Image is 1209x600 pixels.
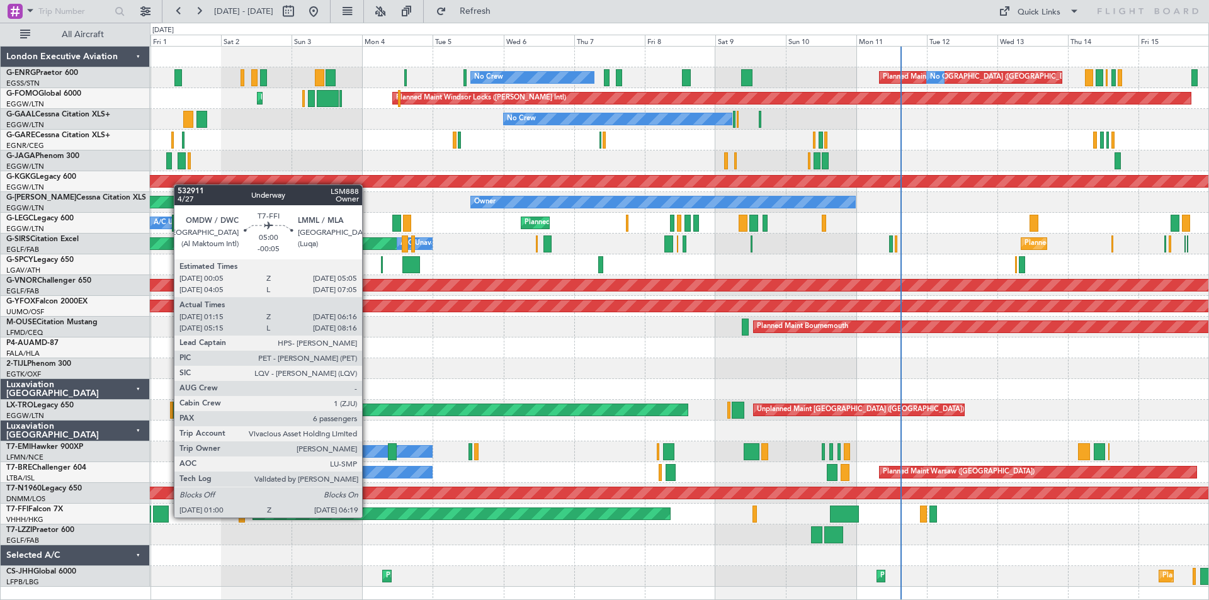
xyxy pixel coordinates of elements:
[6,141,44,150] a: EGNR/CEG
[474,68,503,87] div: No Crew
[6,111,110,118] a: G-GAALCessna Citation XLS+
[6,328,43,337] a: LFMD/CEQ
[6,173,76,181] a: G-KGKGLegacy 600
[14,25,137,45] button: All Aircraft
[6,360,71,368] a: 2-TIJLPhenom 300
[6,224,44,234] a: EGGW/LTN
[6,339,35,347] span: P4-AUA
[6,132,110,139] a: G-GARECessna Citation XLS+
[33,30,133,39] span: All Aircraft
[386,567,584,586] div: Planned Maint [GEOGRAPHIC_DATA] ([GEOGRAPHIC_DATA])
[38,2,111,21] input: Trip Number
[6,485,42,492] span: T7-N1960
[786,35,856,46] div: Sun 10
[856,35,927,46] div: Mon 11
[6,277,91,285] a: G-VNORChallenger 650
[6,411,44,421] a: EGGW/LTN
[6,526,74,534] a: T7-LZZIPraetor 600
[6,286,39,296] a: EGLF/FAB
[6,99,44,109] a: EGGW/LTN
[6,402,74,409] a: LX-TROLegacy 650
[6,69,36,77] span: G-ENRG
[645,35,715,46] div: Fri 8
[6,443,83,451] a: T7-EMIHawker 900XP
[6,577,39,587] a: LFPB/LBG
[154,213,358,232] div: A/C Unavailable [GEOGRAPHIC_DATA] ([GEOGRAPHIC_DATA])
[6,162,44,171] a: EGGW/LTN
[6,443,31,451] span: T7-EMI
[6,235,30,243] span: G-SIRS
[150,35,221,46] div: Fri 1
[400,234,453,253] div: A/C Unavailable
[362,35,433,46] div: Mon 4
[6,453,43,462] a: LFMN/NCE
[6,79,40,88] a: EGSS/STN
[6,506,63,513] a: T7-FFIFalcon 7X
[6,120,44,130] a: EGGW/LTN
[574,35,645,46] div: Thu 7
[261,89,381,108] div: Planned Maint [GEOGRAPHIC_DATA]
[6,298,88,305] a: G-YFOXFalcon 2000EX
[6,506,28,513] span: T7-FFI
[6,266,40,275] a: LGAV/ATH
[6,307,44,317] a: UUMO/OSF
[6,90,81,98] a: G-FOMOGlobal 6000
[433,35,503,46] div: Tue 5
[6,194,146,201] a: G-[PERSON_NAME]Cessna Citation XLS
[6,464,32,472] span: T7-BRE
[6,568,76,575] a: CS-JHHGlobal 6000
[6,526,32,534] span: T7-LZZI
[6,494,45,504] a: DNMM/LOS
[992,1,1086,21] button: Quick Links
[6,203,44,213] a: EGGW/LTN
[6,152,79,160] a: G-JAGAPhenom 300
[6,464,86,472] a: T7-BREChallenger 604
[6,256,33,264] span: G-SPCY
[6,256,74,264] a: G-SPCYLegacy 650
[6,485,82,492] a: T7-N1960Legacy 650
[6,215,33,222] span: G-LEGC
[6,173,36,181] span: G-KGKG
[883,68,1081,87] div: Planned Maint [GEOGRAPHIC_DATA] ([GEOGRAPHIC_DATA])
[6,515,43,524] a: VHHH/HKG
[430,1,506,21] button: Refresh
[201,442,254,461] div: A/C Unavailable
[880,567,1079,586] div: Planned Maint [GEOGRAPHIC_DATA] ([GEOGRAPHIC_DATA])
[927,35,997,46] div: Tue 12
[1138,35,1209,46] div: Fri 15
[6,183,44,192] a: EGGW/LTN
[6,349,40,358] a: FALA/HLA
[449,7,502,16] span: Refresh
[6,235,79,243] a: G-SIRSCitation Excel
[295,400,341,419] div: Planned Maint
[525,213,723,232] div: Planned Maint [GEOGRAPHIC_DATA] ([GEOGRAPHIC_DATA])
[6,319,98,326] a: M-OUSECitation Mustang
[256,504,360,523] div: Planned Maint Geneva (Cointrin)
[6,277,37,285] span: G-VNOR
[930,68,959,87] div: No Crew
[6,90,38,98] span: G-FOMO
[6,245,39,254] a: EGLF/FAB
[152,25,174,36] div: [DATE]
[757,317,848,336] div: Planned Maint Bournemouth
[507,110,536,128] div: No Crew
[6,194,76,201] span: G-[PERSON_NAME]
[474,193,496,212] div: Owner
[6,473,35,483] a: LTBA/ISL
[6,298,35,305] span: G-YFOX
[997,35,1068,46] div: Wed 13
[6,215,74,222] a: G-LEGCLegacy 600
[504,35,574,46] div: Wed 6
[396,89,566,108] div: Planned Maint Windsor Locks ([PERSON_NAME] Intl)
[6,111,35,118] span: G-GAAL
[883,463,1035,482] div: Planned Maint Warsaw ([GEOGRAPHIC_DATA])
[1068,35,1138,46] div: Thu 14
[1018,6,1060,19] div: Quick Links
[6,152,35,160] span: G-JAGA
[221,35,292,46] div: Sat 2
[6,69,78,77] a: G-ENRGPraetor 600
[6,402,33,409] span: LX-TRO
[214,6,273,17] span: [DATE] - [DATE]
[6,132,35,139] span: G-GARE
[757,400,964,419] div: Unplanned Maint [GEOGRAPHIC_DATA] ([GEOGRAPHIC_DATA])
